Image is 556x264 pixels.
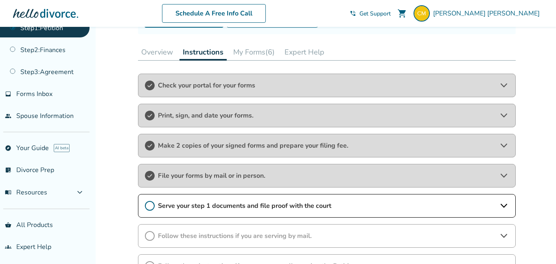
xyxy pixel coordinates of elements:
img: cbmartindc@gmail.com [414,5,430,22]
span: list_alt_check [5,167,11,173]
span: shopping_basket [5,222,11,228]
span: Follow these instructions if you are serving by mail. [158,231,496,240]
a: phone_in_talkGet Support [350,10,391,17]
span: menu_book [5,189,11,196]
span: shopping_cart [397,9,407,18]
span: Serve your step 1 documents and file proof with the court [158,201,496,210]
iframe: Chat Widget [515,225,556,264]
span: AI beta [54,144,70,152]
span: Forms Inbox [16,89,53,98]
span: people [5,113,11,119]
a: Schedule A Free Info Call [162,4,266,23]
span: inbox [5,91,11,97]
span: Resources [5,188,47,197]
span: phone_in_talk [350,10,356,17]
span: Make 2 copies of your signed forms and prepare your filing fee. [158,141,496,150]
span: [PERSON_NAME] [PERSON_NAME] [433,9,543,18]
span: expand_more [75,188,85,197]
span: File your forms by mail or in person. [158,171,496,180]
span: explore [5,145,11,151]
span: Check your portal for your forms [158,81,496,90]
button: Expert Help [281,44,328,60]
span: Print, sign, and date your forms. [158,111,496,120]
button: My Forms(6) [230,44,278,60]
span: groups [5,244,11,250]
button: Overview [138,44,176,60]
button: Instructions [179,44,227,61]
span: Get Support [359,10,391,17]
